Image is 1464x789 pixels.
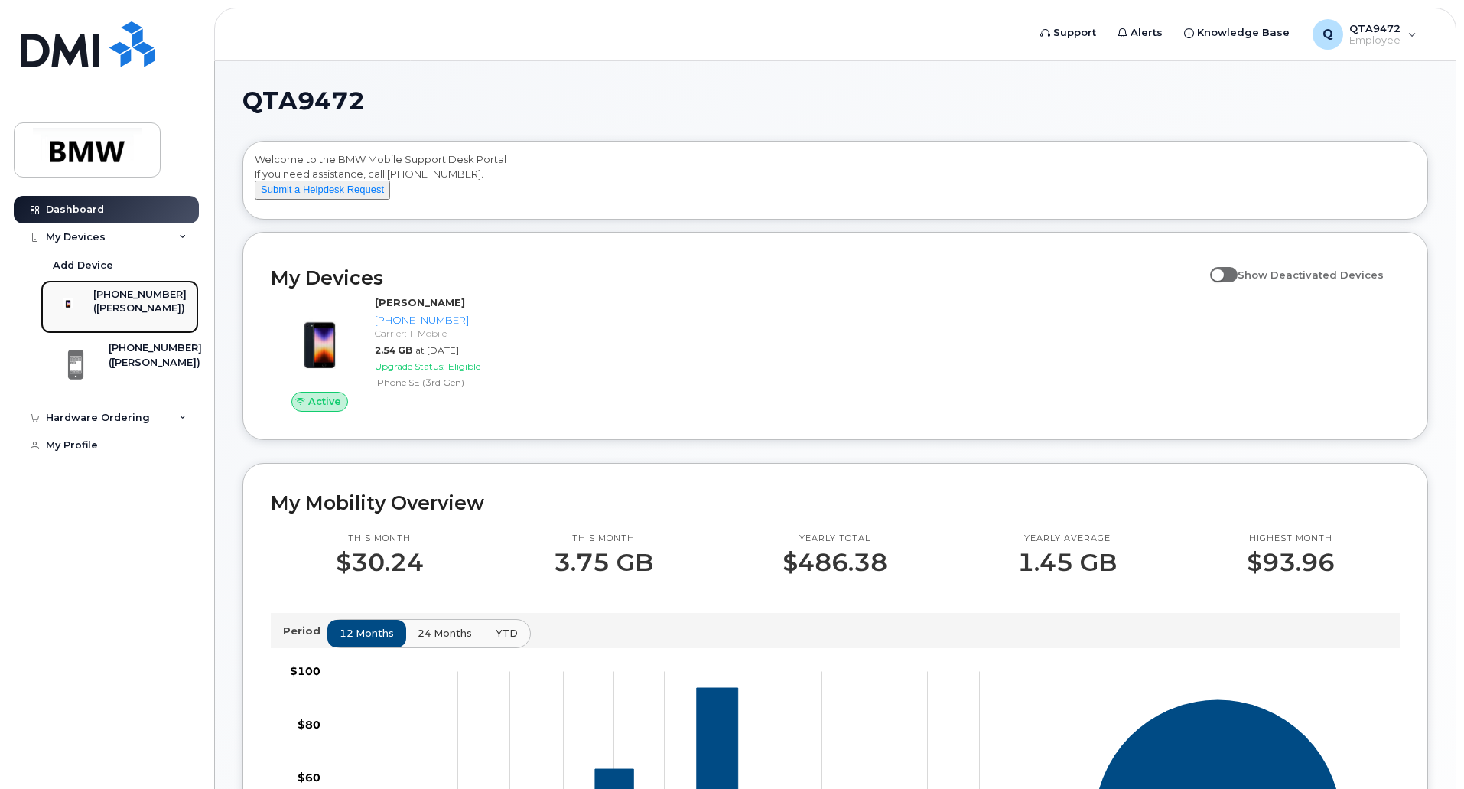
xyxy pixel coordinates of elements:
img: image20231002-3703462-1angbar.jpeg [283,303,356,377]
a: Active[PERSON_NAME][PHONE_NUMBER]Carrier: T-Mobile2.54 GBat [DATE]Upgrade Status:EligibleiPhone S... [271,295,539,412]
button: Submit a Helpdesk Request [255,181,390,200]
p: $486.38 [782,549,887,576]
div: Welcome to the BMW Mobile Support Desk Portal If you need assistance, call [PHONE_NUMBER]. [255,152,1416,214]
tspan: $80 [298,717,320,731]
p: 3.75 GB [554,549,653,576]
p: Highest month [1247,533,1335,545]
div: iPhone SE (3rd Gen) [375,376,533,389]
p: This month [554,533,653,545]
span: YTD [496,626,518,641]
p: Period [283,624,327,638]
span: 2.54 GB [375,344,412,356]
tspan: $60 [298,771,320,784]
span: Show Deactivated Devices [1238,269,1384,281]
p: Yearly average [1017,533,1117,545]
input: Show Deactivated Devices [1210,260,1222,272]
iframe: Messenger Launcher [1397,722,1453,778]
span: Upgrade Status: [375,360,445,372]
strong: [PERSON_NAME] [375,296,465,308]
p: 1.45 GB [1017,549,1117,576]
p: $93.96 [1247,549,1335,576]
span: Eligible [448,360,480,372]
p: $30.24 [336,549,424,576]
span: QTA9472 [242,90,365,112]
a: Submit a Helpdesk Request [255,183,390,195]
span: 24 months [418,626,472,641]
p: Yearly total [782,533,887,545]
div: Carrier: T-Mobile [375,327,533,340]
h2: My Devices [271,266,1202,289]
tspan: $100 [290,664,320,678]
p: This month [336,533,424,545]
h2: My Mobility Overview [271,491,1400,514]
div: [PHONE_NUMBER] [375,313,533,328]
span: at [DATE] [415,344,459,356]
span: Active [308,394,341,409]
